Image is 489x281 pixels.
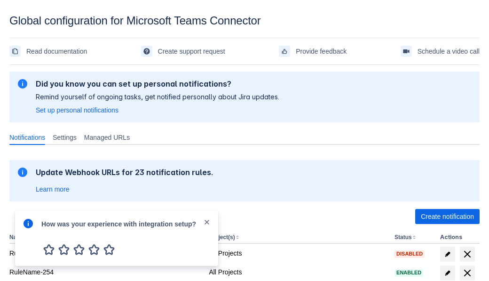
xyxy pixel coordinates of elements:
[41,218,203,229] div: How was your experience with integration setup?
[56,242,71,257] span: 2
[11,48,19,55] span: documentation
[53,133,77,142] span: Settings
[158,44,225,59] span: Create support request
[36,105,118,115] a: Set up personal notifications
[9,14,480,27] div: Global configuration for Microsoft Teams Connector
[23,218,34,229] span: info
[143,48,150,55] span: support
[462,267,473,279] span: delete
[415,209,480,224] button: Create notification
[41,242,56,257] span: 1
[418,44,480,59] span: Schedule a video call
[279,44,347,59] a: Provide feedback
[102,242,117,257] span: 5
[17,167,28,178] span: information
[36,168,213,177] h2: Update Webhook URLs for 23 notification rules.
[421,209,474,224] span: Create notification
[296,44,347,59] span: Provide feedback
[36,79,279,88] h2: Did you know you can set up personal notifications?
[84,133,130,142] span: Managed URLs
[9,133,45,142] span: Notifications
[401,44,480,59] a: Schedule a video call
[444,269,451,277] span: edit
[36,92,279,102] p: Remind yourself of ongoing tasks, get notified personally about Jira updates.
[71,242,87,257] span: 3
[394,251,425,257] span: Disabled
[281,48,288,55] span: feedback
[394,234,412,241] button: Status
[209,249,387,258] div: All Projects
[203,218,211,226] span: close
[209,234,235,241] button: Project(s)
[436,232,480,244] th: Actions
[394,270,423,275] span: Enabled
[17,78,28,89] span: information
[444,250,451,258] span: edit
[402,48,410,55] span: videoCall
[36,185,70,194] a: Learn more
[87,242,102,257] span: 4
[26,44,87,59] span: Read documentation
[462,249,473,260] span: delete
[9,44,87,59] a: Read documentation
[141,44,225,59] a: Create support request
[209,267,387,277] div: All Projects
